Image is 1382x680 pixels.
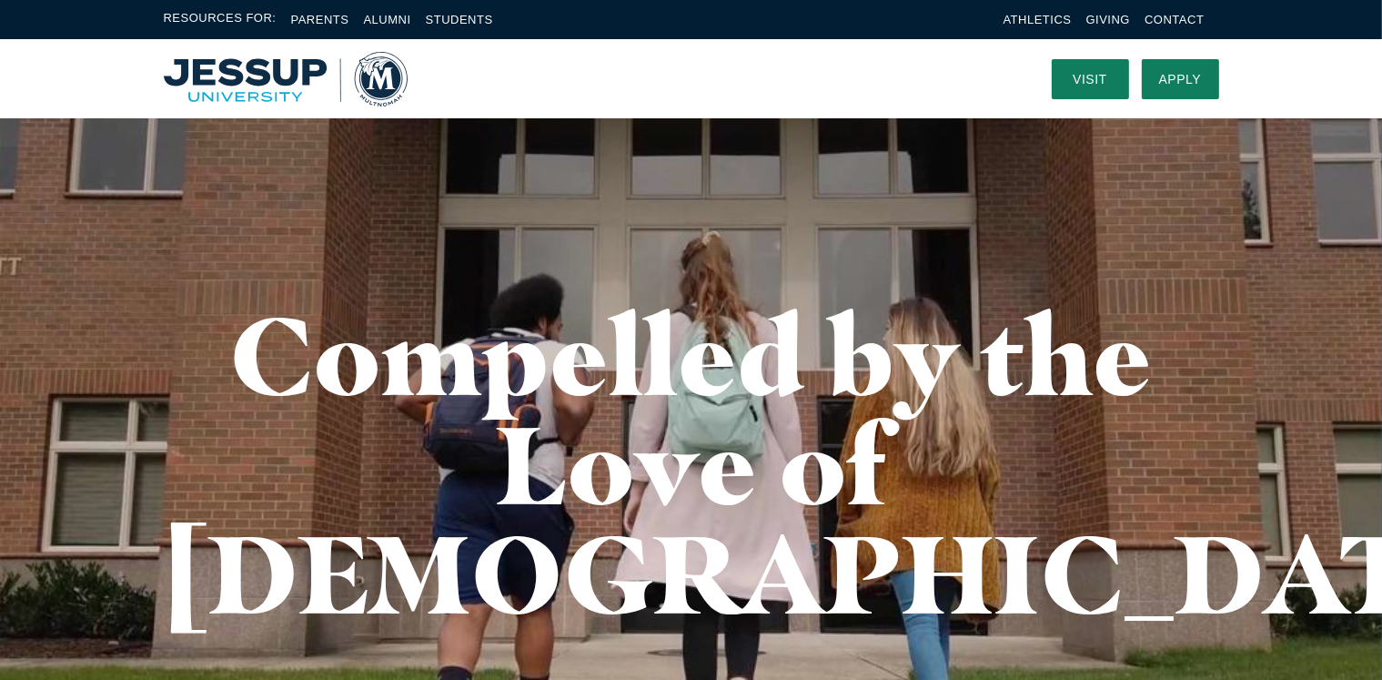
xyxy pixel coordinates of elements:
[164,9,277,30] span: Resources For:
[1142,59,1219,99] a: Apply
[426,13,493,26] a: Students
[291,13,349,26] a: Parents
[164,300,1219,628] h1: Compelled by the Love of [DEMOGRAPHIC_DATA]
[1004,13,1072,26] a: Athletics
[164,52,408,107] a: Home
[1086,13,1131,26] a: Giving
[1052,59,1129,99] a: Visit
[363,13,410,26] a: Alumni
[164,52,408,107] img: Multnomah University Logo
[1145,13,1204,26] a: Contact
